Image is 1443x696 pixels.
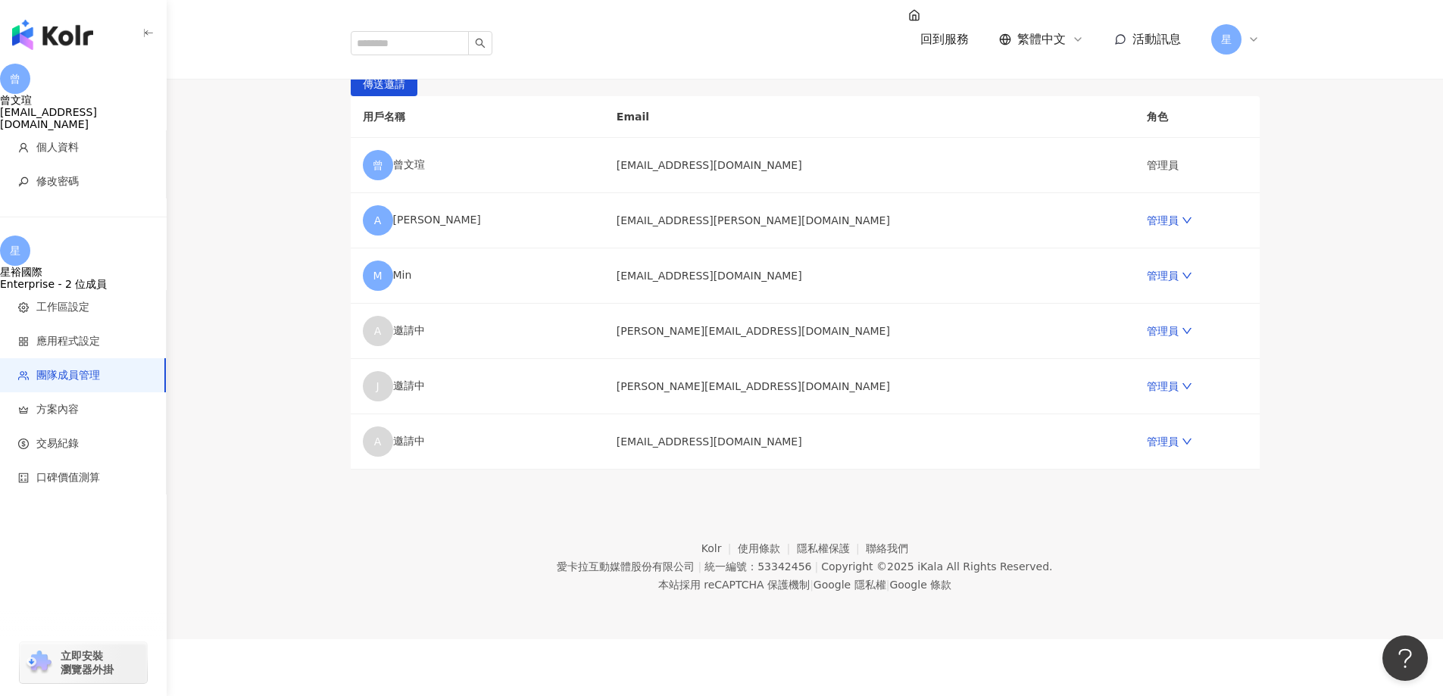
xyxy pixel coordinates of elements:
[36,334,100,349] span: 應用程式設定
[10,70,20,87] span: 曾
[917,560,943,573] a: iKala
[604,359,1135,414] td: [PERSON_NAME][EMAIL_ADDRESS][DOMAIN_NAME]
[10,242,20,259] span: 星
[36,300,89,315] span: 工作區設定
[1221,31,1232,48] span: 星
[351,72,417,96] button: 傳送邀請
[821,560,1052,573] div: Copyright © 2025 All Rights Reserved.
[1135,96,1260,138] th: 角色
[36,402,79,417] span: 方案內容
[1182,270,1192,281] span: down
[1132,32,1181,46] span: 活動訊息
[1182,381,1192,392] span: down
[738,542,797,554] a: 使用條款
[36,470,100,485] span: 口碑價值測算
[24,651,54,675] img: chrome extension
[363,261,592,291] div: Min
[20,642,147,683] a: chrome extension立即安裝 瀏覽器外掛
[1135,138,1260,193] td: 管理員
[18,439,29,449] span: dollar
[658,576,951,594] span: 本站採用 reCAPTCHA 保護機制
[889,579,951,591] a: Google 條款
[704,560,811,573] div: 統一編號：53342456
[363,371,592,401] div: 邀請中
[604,248,1135,304] td: [EMAIL_ADDRESS][DOMAIN_NAME]
[604,193,1135,248] td: [EMAIL_ADDRESS][PERSON_NAME][DOMAIN_NAME]
[18,142,29,153] span: user
[1182,436,1192,447] span: down
[886,579,890,591] span: |
[374,212,382,229] span: A
[1182,215,1192,226] span: down
[36,436,79,451] span: 交易紀錄
[373,267,382,284] span: M
[36,368,100,383] span: 團隊成員管理
[1182,326,1192,336] span: down
[604,96,1135,138] th: Email
[36,174,79,189] span: 修改密碼
[1147,435,1192,448] a: 管理員
[363,205,592,236] div: [PERSON_NAME]
[1017,31,1066,48] span: 繁體中文
[376,378,379,395] span: J
[810,579,814,591] span: |
[1147,380,1192,392] a: 管理員
[701,542,738,554] a: Kolr
[814,579,886,591] a: Google 隱私權
[18,473,29,483] span: calculator
[557,560,695,573] div: 愛卡拉互動媒體股份有限公司
[1147,270,1192,282] a: 管理員
[351,96,604,138] th: 用戶名稱
[1147,325,1192,337] a: 管理員
[363,150,592,180] div: 曾文瑄
[908,9,969,70] a: 回到服務
[604,304,1135,359] td: [PERSON_NAME][EMAIL_ADDRESS][DOMAIN_NAME]
[1382,635,1428,681] iframe: Help Scout Beacon - Open
[920,32,969,46] span: 回到服務
[18,176,29,187] span: key
[475,38,486,48] span: search
[363,426,592,457] div: 邀請中
[374,433,382,450] span: A
[61,649,114,676] span: 立即安裝 瀏覽器外掛
[698,560,701,573] span: |
[36,140,79,155] span: 個人資料
[374,323,382,339] span: A
[604,138,1135,193] td: [EMAIL_ADDRESS][DOMAIN_NAME]
[604,414,1135,470] td: [EMAIL_ADDRESS][DOMAIN_NAME]
[12,20,93,50] img: logo
[866,542,908,554] a: 聯絡我們
[18,336,29,347] span: appstore
[373,157,383,173] span: 曾
[1147,214,1192,226] a: 管理員
[363,73,405,97] span: 傳送邀請
[363,316,592,346] div: 邀請中
[797,542,867,554] a: 隱私權保護
[814,560,818,573] span: |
